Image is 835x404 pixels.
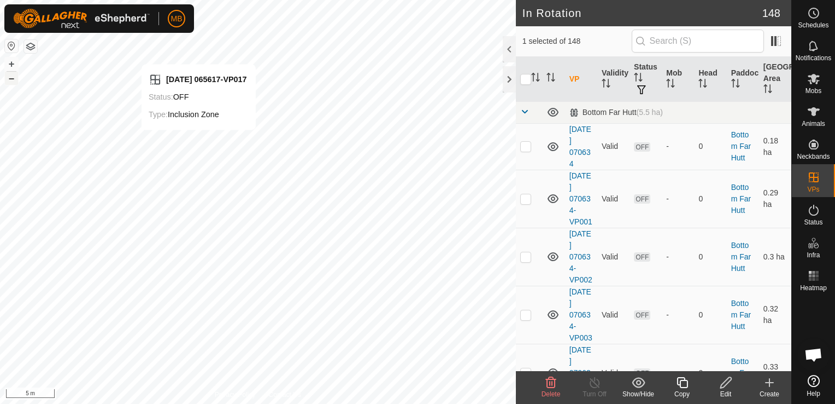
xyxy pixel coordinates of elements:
[522,7,762,20] h2: In Rotation
[759,228,791,286] td: 0.3 ha
[542,390,561,398] span: Delete
[569,171,592,226] a: [DATE] 070634-VP001
[597,170,630,228] td: Valid
[632,30,764,53] input: Search (S)
[797,153,830,160] span: Neckbands
[666,193,690,205] div: -
[634,194,650,204] span: OFF
[727,57,759,102] th: Paddock
[149,108,247,121] div: Inclusion Zone
[634,310,650,320] span: OFF
[694,57,726,102] th: Head
[597,286,630,344] td: Valid
[759,286,791,344] td: 0.32 ha
[5,39,18,53] button: Reset Map
[666,80,675,89] p-sorticon: Activate to sort
[634,368,650,378] span: OFF
[731,130,751,162] a: Bottom Far Hutt
[662,57,694,102] th: Mob
[800,285,827,291] span: Heatmap
[569,125,591,168] a: [DATE] 070634
[666,309,690,321] div: -
[694,170,726,228] td: 0
[798,22,828,28] span: Schedules
[796,55,831,61] span: Notifications
[149,110,168,119] label: Type:
[13,9,150,28] img: Gallagher Logo
[597,123,630,170] td: Valid
[634,142,650,152] span: OFF
[731,299,751,331] a: Bottom Far Hutt
[792,371,835,401] a: Help
[762,5,780,21] span: 148
[149,93,173,101] label: Status:
[573,389,616,399] div: Turn Off
[637,108,663,117] span: (5.5 ha)
[630,57,662,102] th: Status
[24,40,37,53] button: Map Layers
[759,123,791,170] td: 0.18 ha
[807,252,820,258] span: Infra
[759,170,791,228] td: 0.29 ha
[694,286,726,344] td: 0
[759,344,791,402] td: 0.33 ha
[602,80,610,89] p-sorticon: Activate to sort
[597,344,630,402] td: Valid
[666,251,690,263] div: -
[731,80,740,89] p-sorticon: Activate to sort
[759,57,791,102] th: [GEOGRAPHIC_DATA] Area
[807,186,819,193] span: VPs
[269,390,301,400] a: Contact Us
[807,390,820,397] span: Help
[666,141,690,152] div: -
[660,389,704,399] div: Copy
[171,13,183,25] span: MB
[546,74,555,83] p-sorticon: Activate to sort
[531,74,540,83] p-sorticon: Activate to sort
[5,72,18,85] button: –
[805,88,821,94] span: Mobs
[694,123,726,170] td: 0
[569,345,592,400] a: [DATE] 070634-VP004
[634,252,650,262] span: OFF
[731,357,751,389] a: Bottom Far Hutt
[149,90,247,103] div: OFF
[694,228,726,286] td: 0
[569,287,592,342] a: [DATE] 070634-VP003
[569,108,663,117] div: Bottom Far Hutt
[5,57,18,71] button: +
[149,73,247,86] div: [DATE] 065617-VP017
[215,390,256,400] a: Privacy Policy
[597,228,630,286] td: Valid
[522,36,632,47] span: 1 selected of 148
[666,367,690,379] div: -
[704,389,748,399] div: Edit
[698,80,707,89] p-sorticon: Activate to sort
[731,183,751,215] a: Bottom Far Hutt
[804,219,822,226] span: Status
[634,74,643,83] p-sorticon: Activate to sort
[763,86,772,95] p-sorticon: Activate to sort
[802,120,825,127] span: Animals
[616,389,660,399] div: Show/Hide
[797,338,830,371] a: Open chat
[569,229,592,284] a: [DATE] 070634-VP002
[731,241,751,273] a: Bottom Far Hutt
[597,57,630,102] th: Validity
[748,389,791,399] div: Create
[694,344,726,402] td: 0
[565,57,597,102] th: VP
